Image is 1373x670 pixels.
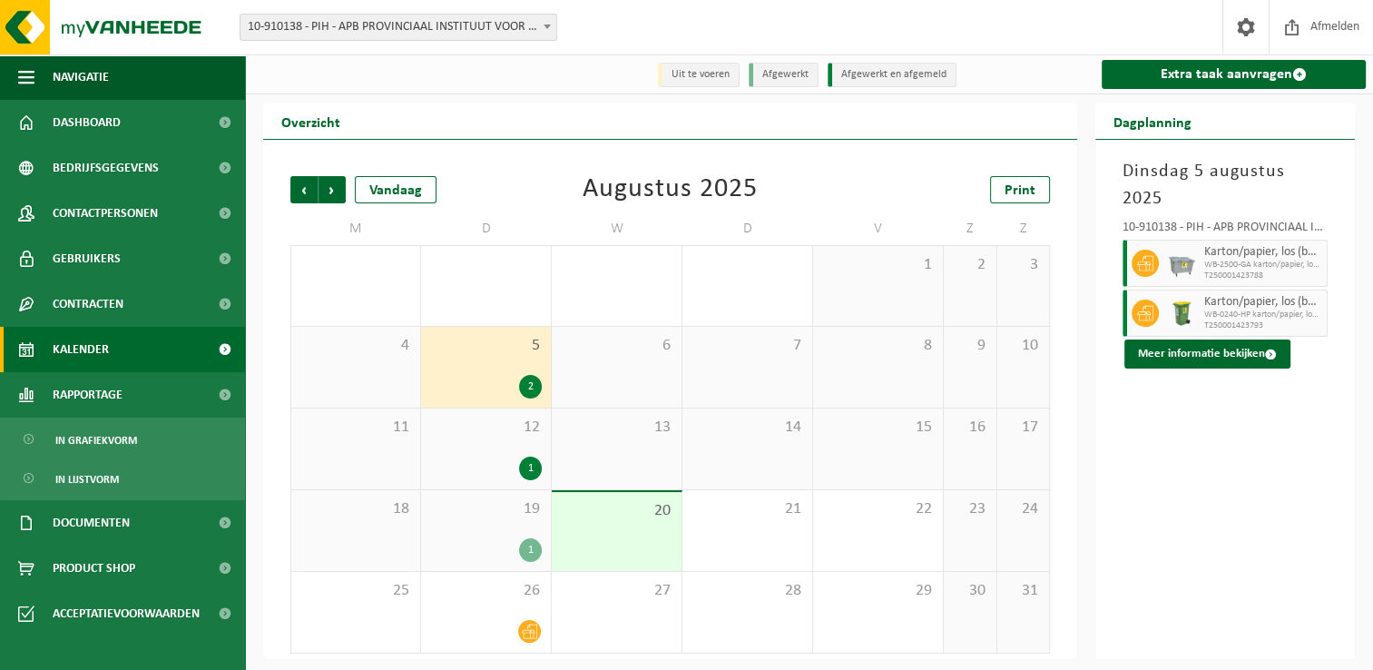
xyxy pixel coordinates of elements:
[813,212,944,245] td: V
[53,327,109,372] span: Kalender
[1006,581,1041,601] span: 31
[552,212,682,245] td: W
[828,63,956,87] li: Afgewerkt en afgemeld
[319,176,346,203] span: Volgende
[1204,245,1322,260] span: Karton/papier, los (bedrijven)
[1204,271,1322,281] span: T250001423788
[561,501,672,521] span: 20
[53,546,135,591] span: Product Shop
[953,336,987,356] span: 9
[5,422,240,457] a: In grafiekvorm
[421,212,552,245] td: D
[1005,183,1035,198] span: Print
[691,336,803,356] span: 7
[822,418,934,438] span: 15
[1006,336,1041,356] span: 10
[1204,295,1322,310] span: Karton/papier, los (bedrijven)
[430,336,542,356] span: 5
[430,418,542,438] span: 12
[300,581,411,601] span: 25
[55,462,119,497] span: In lijstvorm
[822,499,934,519] span: 22
[658,63,740,87] li: Uit te voeren
[1006,418,1041,438] span: 17
[953,418,987,438] span: 16
[953,581,987,601] span: 30
[1204,260,1322,271] span: WB-2500-GA karton/papier, los (bedrijven)
[519,457,542,480] div: 1
[1204,310,1322,320] span: WB-0240-HP karton/papier, los (bedrijven)
[53,591,200,636] span: Acceptatievoorwaarden
[290,176,318,203] span: Vorige
[53,100,121,145] span: Dashboard
[240,15,556,40] span: 10-910138 - PIH - APB PROVINCIAAL INSTITUUT VOOR HYGIENE - ANTWERPEN
[300,336,411,356] span: 4
[430,581,542,601] span: 26
[953,255,987,275] span: 2
[583,176,758,203] div: Augustus 2025
[749,63,819,87] li: Afgewerkt
[55,423,137,458] span: In grafiekvorm
[1123,158,1328,212] h3: Dinsdag 5 augustus 2025
[1006,255,1041,275] span: 3
[1095,103,1210,139] h2: Dagplanning
[561,418,672,438] span: 13
[1168,250,1195,277] img: WB-2500-GAL-GY-01
[240,14,557,41] span: 10-910138 - PIH - APB PROVINCIAAL INSTITUUT VOOR HYGIENE - ANTWERPEN
[822,581,934,601] span: 29
[53,191,158,236] span: Contactpersonen
[355,176,436,203] div: Vandaag
[519,538,542,562] div: 1
[5,461,240,496] a: In lijstvorm
[997,212,1051,245] td: Z
[53,372,123,418] span: Rapportage
[682,212,813,245] td: D
[290,212,421,245] td: M
[430,499,542,519] span: 19
[1124,340,1290,369] button: Meer informatie bekijken
[53,54,109,100] span: Navigatie
[691,418,803,438] span: 14
[53,145,159,191] span: Bedrijfsgegevens
[1204,320,1322,331] span: T250001423793
[300,499,411,519] span: 18
[561,581,672,601] span: 27
[561,336,672,356] span: 6
[1123,222,1328,240] div: 10-910138 - PIH - APB PROVINCIAAL INSTITUUT VOOR HYGIENE - [GEOGRAPHIC_DATA]
[1006,499,1041,519] span: 24
[53,236,121,281] span: Gebruikers
[1102,60,1366,89] a: Extra taak aanvragen
[519,375,542,399] div: 2
[1168,300,1195,327] img: WB-0240-HPE-GN-50
[53,500,130,546] span: Documenten
[263,103,358,139] h2: Overzicht
[953,499,987,519] span: 23
[300,418,411,438] span: 11
[944,212,997,245] td: Z
[691,581,803,601] span: 28
[822,336,934,356] span: 8
[691,499,803,519] span: 21
[822,255,934,275] span: 1
[53,281,123,327] span: Contracten
[990,176,1050,203] a: Print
